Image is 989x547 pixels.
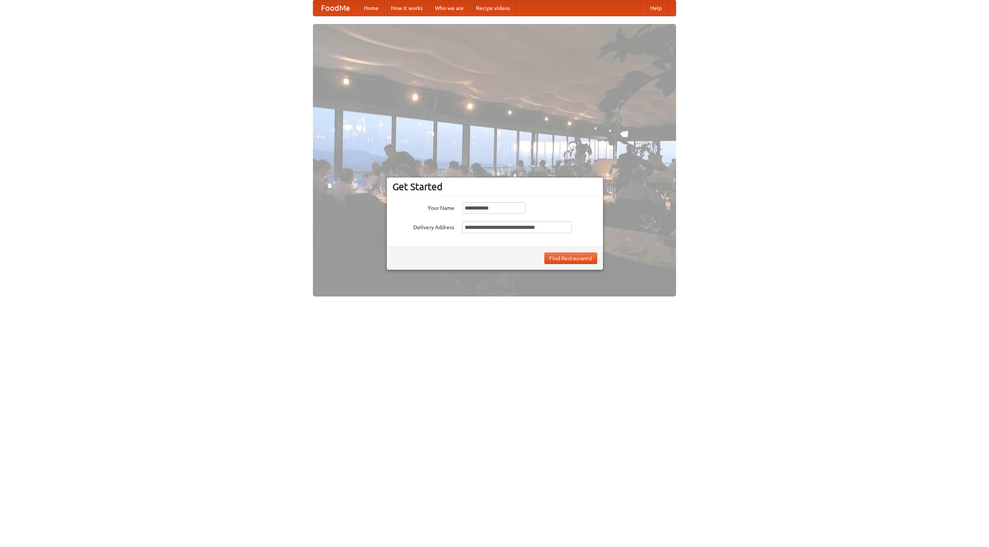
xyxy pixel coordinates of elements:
a: Who we are [429,0,470,16]
h3: Get Started [393,181,597,193]
a: Recipe videos [470,0,516,16]
a: Help [644,0,668,16]
label: Delivery Address [393,222,454,231]
a: Home [358,0,385,16]
a: How it works [385,0,429,16]
button: Find Restaurants! [544,252,597,264]
a: FoodMe [313,0,358,16]
label: Your Name [393,202,454,212]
